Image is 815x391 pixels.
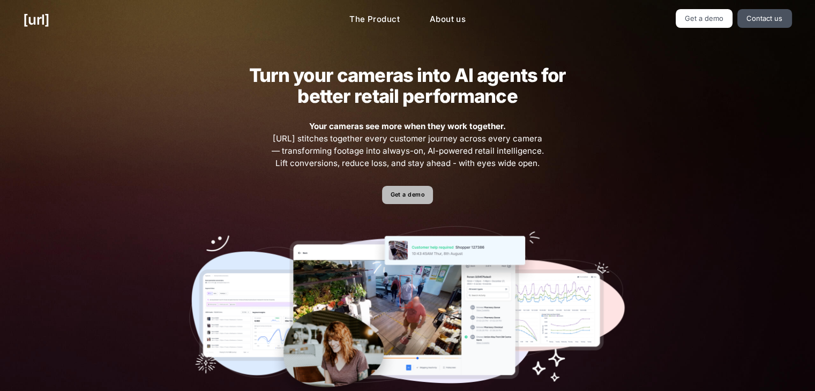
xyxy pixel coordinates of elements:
a: Contact us [737,9,792,28]
h2: Turn your cameras into AI agents for better retail performance [232,65,582,107]
span: [URL] stitches together every customer journey across every camera — transforming footage into al... [270,121,545,169]
a: Get a demo [382,186,433,205]
a: The Product [341,9,408,30]
a: Get a demo [676,9,733,28]
a: About us [421,9,474,30]
a: [URL] [23,9,49,30]
strong: Your cameras see more when they work together. [309,121,506,131]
